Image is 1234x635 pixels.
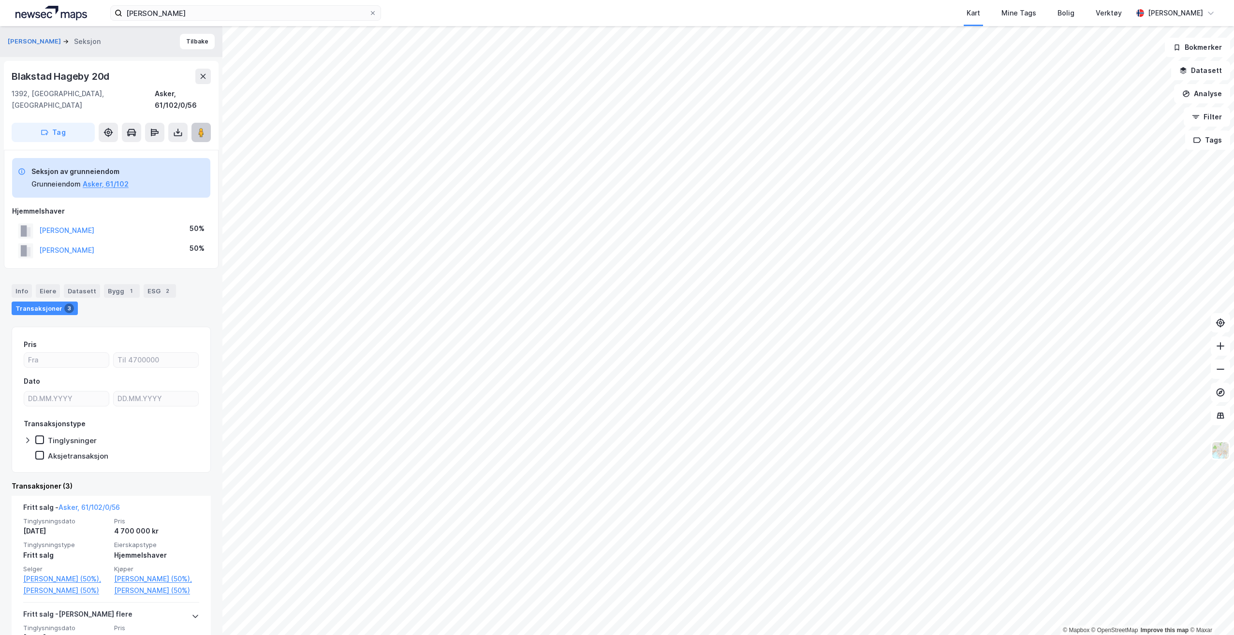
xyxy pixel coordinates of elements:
img: logo.a4113a55bc3d86da70a041830d287a7e.svg [15,6,87,20]
div: [DATE] [23,525,108,537]
span: Eierskapstype [114,541,199,549]
div: Fritt salg [23,549,108,561]
div: 1392, [GEOGRAPHIC_DATA], [GEOGRAPHIC_DATA] [12,88,155,111]
div: Hjemmelshaver [114,549,199,561]
div: Verktøy [1096,7,1122,19]
a: [PERSON_NAME] (50%), [23,573,108,585]
iframe: Chat Widget [1186,589,1234,635]
div: Transaksjoner (3) [12,480,211,492]
button: Bokmerker [1165,38,1230,57]
span: Tinglysningstype [23,541,108,549]
div: ESG [144,284,176,298]
div: Tinglysninger [48,436,97,445]
div: Transaksjonstype [24,418,86,430]
button: Datasett [1171,61,1230,80]
div: 4 700 000 kr [114,525,199,537]
div: Fritt salg - [PERSON_NAME] flere [23,608,132,624]
a: Asker, 61/102/0/56 [59,503,120,511]
span: Pris [114,624,199,632]
div: Hjemmelshaver [12,205,210,217]
div: Kart [967,7,980,19]
span: Tinglysningsdato [23,517,108,525]
div: Asker, 61/102/0/56 [155,88,211,111]
button: Tilbake [180,34,215,49]
div: 1 [126,286,136,296]
a: [PERSON_NAME] (50%) [23,585,108,596]
input: DD.MM.YYYY [114,391,198,406]
button: [PERSON_NAME] [8,37,63,46]
div: Eiere [36,284,60,298]
div: Kontrollprogram for chat [1186,589,1234,635]
span: Pris [114,517,199,525]
button: Tags [1185,130,1230,150]
a: [PERSON_NAME] (50%), [114,573,199,585]
span: Tinglysningsdato [23,624,108,632]
div: Bygg [104,284,140,298]
div: 50% [190,223,205,234]
div: Seksjon [74,36,101,47]
div: Dato [24,375,40,387]
div: Transaksjoner [12,302,78,315]
div: Datasett [64,284,100,298]
div: [PERSON_NAME] [1148,7,1203,19]
div: Aksjetransaksjon [48,451,108,461]
div: Seksjon av grunneiendom [31,166,129,177]
div: 3 [64,303,74,313]
img: Z [1211,441,1230,460]
button: Asker, 61/102 [83,178,129,190]
button: Filter [1184,107,1230,127]
input: Til 4700000 [114,353,198,367]
div: Blakstad Hageby 20d [12,69,111,84]
div: Info [12,284,32,298]
div: Fritt salg - [23,502,120,517]
div: Mine Tags [1001,7,1036,19]
input: DD.MM.YYYY [24,391,109,406]
span: Kjøper [114,565,199,573]
div: Bolig [1058,7,1074,19]
a: Mapbox [1063,627,1089,634]
button: Analyse [1174,84,1230,103]
input: Søk på adresse, matrikkel, gårdeiere, leietakere eller personer [122,6,369,20]
input: Fra [24,353,109,367]
div: 2 [162,286,172,296]
a: [PERSON_NAME] (50%) [114,585,199,596]
a: Improve this map [1141,627,1189,634]
span: Selger [23,565,108,573]
div: 50% [190,243,205,254]
a: OpenStreetMap [1091,627,1138,634]
div: Grunneiendom [31,178,81,190]
div: Pris [24,339,37,350]
button: Tag [12,123,95,142]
